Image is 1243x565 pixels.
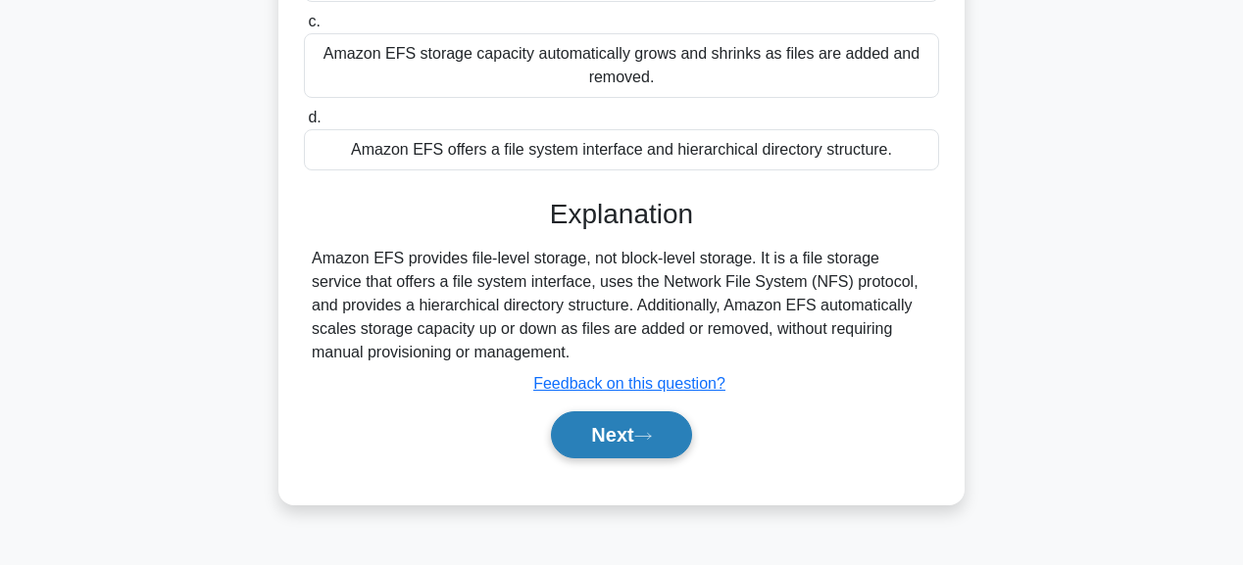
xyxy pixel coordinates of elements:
div: Amazon EFS storage capacity automatically grows and shrinks as files are added and removed. [304,33,939,98]
div: Amazon EFS offers a file system interface and hierarchical directory structure. [304,129,939,170]
div: Amazon EFS provides file-level storage, not block-level storage. It is a file storage service tha... [312,247,931,364]
span: c. [308,13,320,29]
a: Feedback on this question? [533,375,725,392]
button: Next [551,411,691,458]
span: d. [308,109,321,125]
h3: Explanation [316,198,927,231]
